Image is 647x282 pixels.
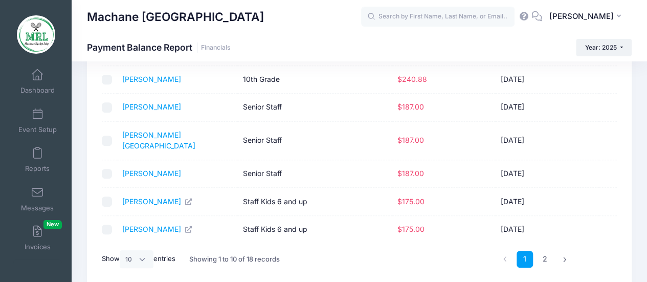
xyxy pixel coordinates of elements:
[21,204,54,212] span: Messages
[361,7,515,27] input: Search by First Name, Last Name, or Email...
[102,250,175,268] label: Show entries
[17,15,55,54] img: Machane Racket Lake
[549,11,613,22] span: [PERSON_NAME]
[87,5,264,29] h1: Machane [GEOGRAPHIC_DATA]
[189,248,280,271] div: Showing 1 to 10 of 18 records
[25,243,51,252] span: Invoices
[87,42,231,53] h1: Payment Balance Report
[496,216,599,243] td: [DATE]
[13,103,62,139] a: Event Setup
[122,102,181,111] a: [PERSON_NAME]
[122,169,181,178] a: [PERSON_NAME]
[537,251,553,268] a: 2
[122,75,181,83] a: [PERSON_NAME]
[238,216,392,243] td: Staff Kids 6 and up
[13,142,62,178] a: Reports
[585,44,617,51] span: Year: 2025
[517,251,533,268] a: 1
[397,102,424,111] span: $187.00
[397,225,425,233] span: $175.00
[201,44,231,52] a: Financials
[238,94,392,121] td: Senior Staff
[496,94,599,121] td: [DATE]
[496,122,599,160] td: [DATE]
[238,66,392,94] td: 10th Grade
[238,160,392,188] td: Senior Staff
[542,5,632,29] button: [PERSON_NAME]
[238,122,392,160] td: Senior Staff
[120,250,153,268] select: Showentries
[13,181,62,217] a: Messages
[122,197,193,206] a: [PERSON_NAME]
[496,66,599,94] td: [DATE]
[496,160,599,188] td: [DATE]
[122,131,195,150] a: [PERSON_NAME][GEOGRAPHIC_DATA]
[18,125,57,134] span: Event Setup
[576,39,632,56] button: Year: 2025
[397,75,427,83] span: $240.88
[496,188,599,215] td: [DATE]
[13,220,62,256] a: InvoicesNew
[397,197,425,206] span: $175.00
[13,63,62,99] a: Dashboard
[397,169,424,178] span: $187.00
[397,136,424,144] span: $187.00
[43,220,62,229] span: New
[20,86,55,95] span: Dashboard
[122,225,193,233] a: [PERSON_NAME]
[238,188,392,215] td: Staff Kids 6 and up
[25,165,50,173] span: Reports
